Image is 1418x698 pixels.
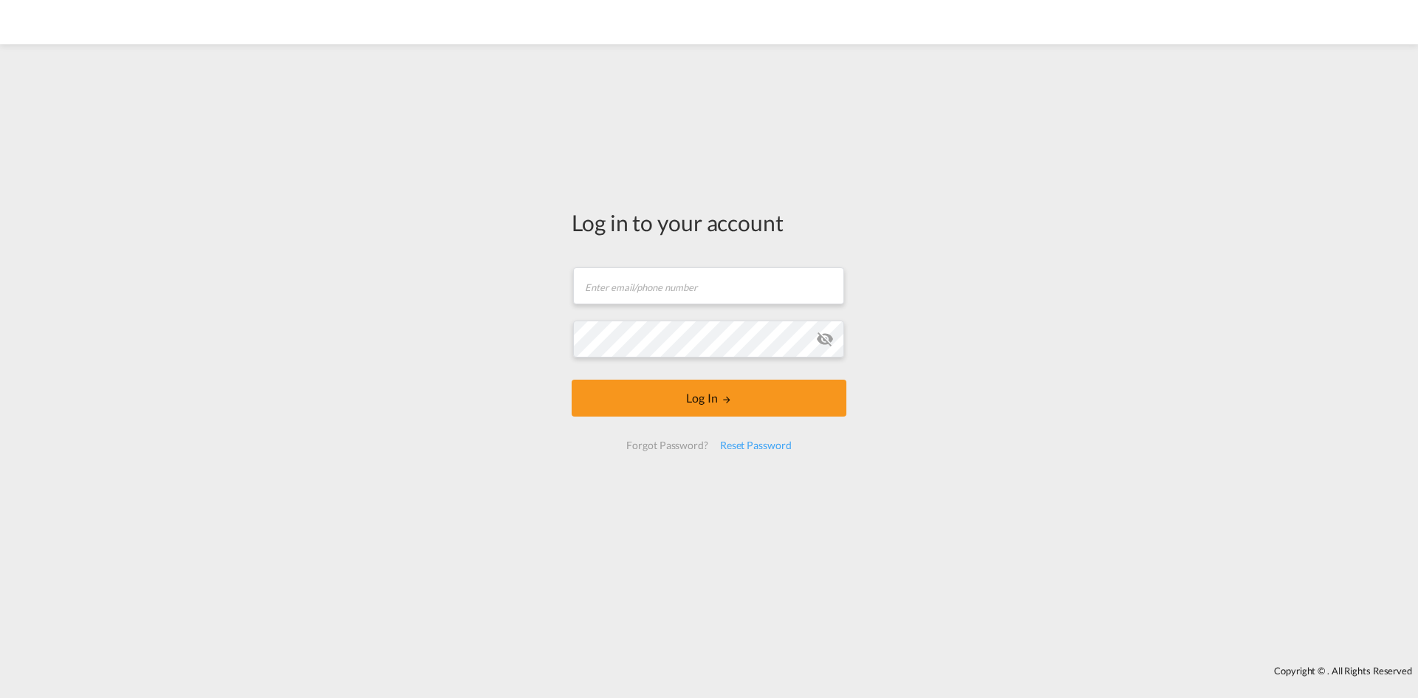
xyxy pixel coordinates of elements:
md-icon: icon-eye-off [816,330,834,348]
div: Reset Password [714,432,798,459]
div: Forgot Password? [620,432,713,459]
input: Enter email/phone number [573,267,844,304]
div: Log in to your account [572,207,846,238]
button: LOGIN [572,380,846,417]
